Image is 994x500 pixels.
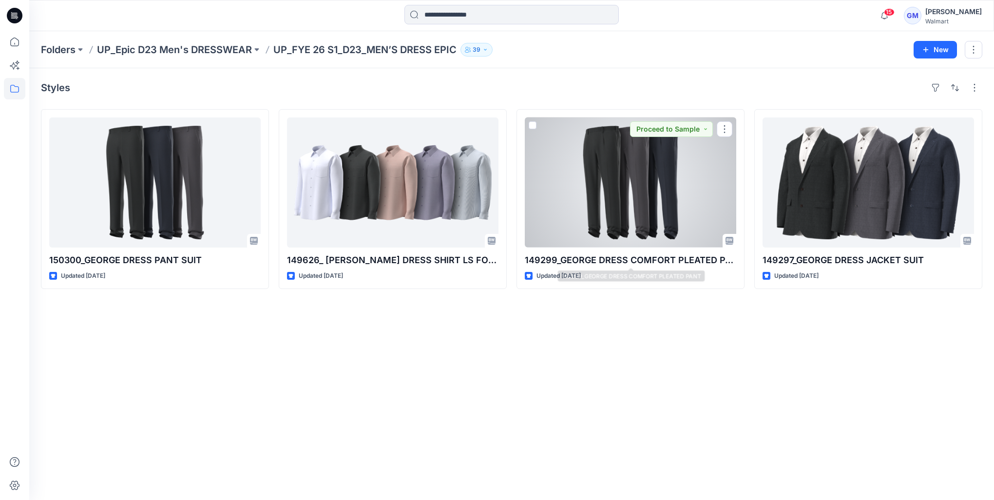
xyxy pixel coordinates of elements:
[287,117,498,248] a: 149626_ GEORGE DRESS SHIRT LS FOLDED ENCAP PDQ
[763,117,974,248] a: 149297_GEORGE DRESS JACKET SUIT
[525,117,736,248] a: 149299_GEORGE DRESS COMFORT PLEATED PANT
[536,271,581,281] p: Updated [DATE]
[525,253,736,267] p: 149299_GEORGE DRESS COMFORT PLEATED PANT
[287,253,498,267] p: 149626_ [PERSON_NAME] DRESS SHIRT LS FOLDED ENCAP PDQ
[473,44,480,55] p: 39
[299,271,343,281] p: Updated [DATE]
[460,43,493,57] button: 39
[774,271,819,281] p: Updated [DATE]
[49,253,261,267] p: 150300_GEORGE DRESS PANT SUIT
[763,253,974,267] p: 149297_GEORGE DRESS JACKET SUIT
[273,43,457,57] p: UP_FYE 26 S1_D23_MEN’S DRESS EPIC
[41,82,70,94] h4: Styles
[41,43,76,57] a: Folders
[49,117,261,248] a: 150300_GEORGE DRESS PANT SUIT
[61,271,105,281] p: Updated [DATE]
[884,8,895,16] span: 15
[925,18,982,25] div: Walmart
[914,41,957,58] button: New
[904,7,921,24] div: GM
[97,43,252,57] a: UP_Epic D23 Men's DRESSWEAR
[925,6,982,18] div: [PERSON_NAME]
